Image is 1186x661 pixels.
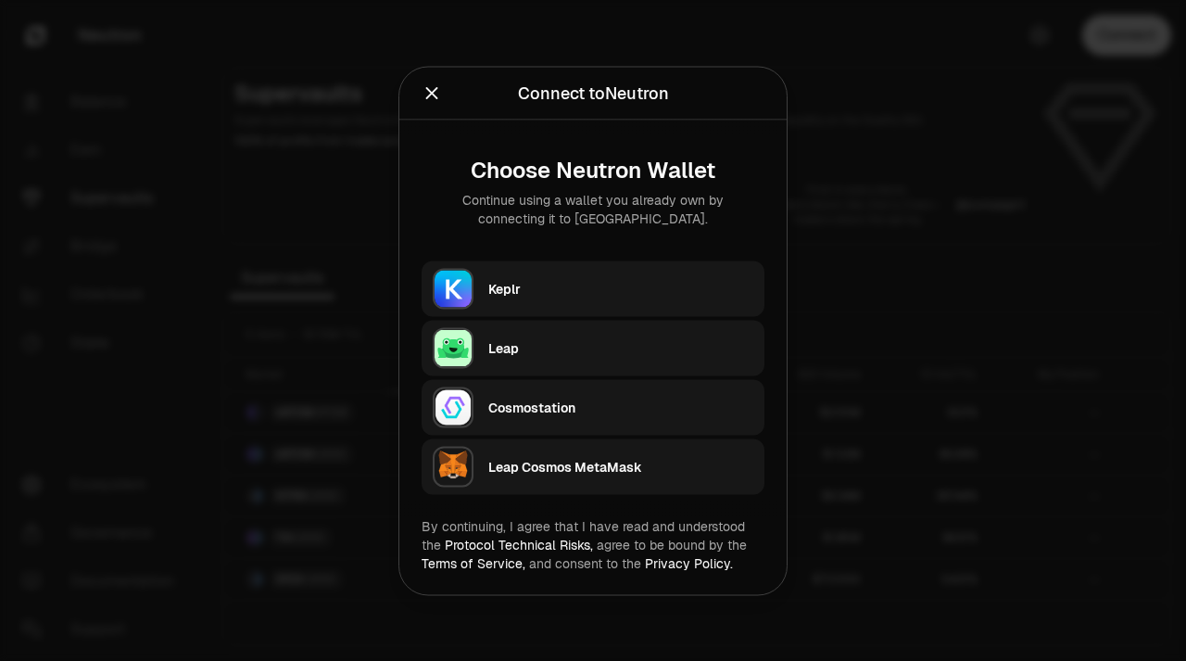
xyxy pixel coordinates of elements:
[422,554,525,571] a: Terms of Service,
[488,398,753,416] div: Cosmostation
[422,261,764,316] button: KeplrKeplr
[433,268,473,309] img: Keplr
[645,554,733,571] a: Privacy Policy.
[436,157,750,183] div: Choose Neutron Wallet
[445,536,593,553] a: Protocol Technical Risks,
[488,279,753,298] div: Keplr
[518,80,669,106] div: Connect to Neutron
[488,338,753,357] div: Leap
[488,457,753,476] div: Leap Cosmos MetaMask
[433,387,473,427] img: Cosmostation
[433,446,473,487] img: Leap Cosmos MetaMask
[422,80,442,106] button: Close
[422,516,764,572] div: By continuing, I agree that I have read and understood the agree to be bound by the and consent t...
[436,190,750,227] div: Continue using a wallet you already own by connecting it to [GEOGRAPHIC_DATA].
[422,379,764,435] button: CosmostationCosmostation
[422,320,764,375] button: LeapLeap
[433,327,473,368] img: Leap
[422,439,764,494] button: Leap Cosmos MetaMaskLeap Cosmos MetaMask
